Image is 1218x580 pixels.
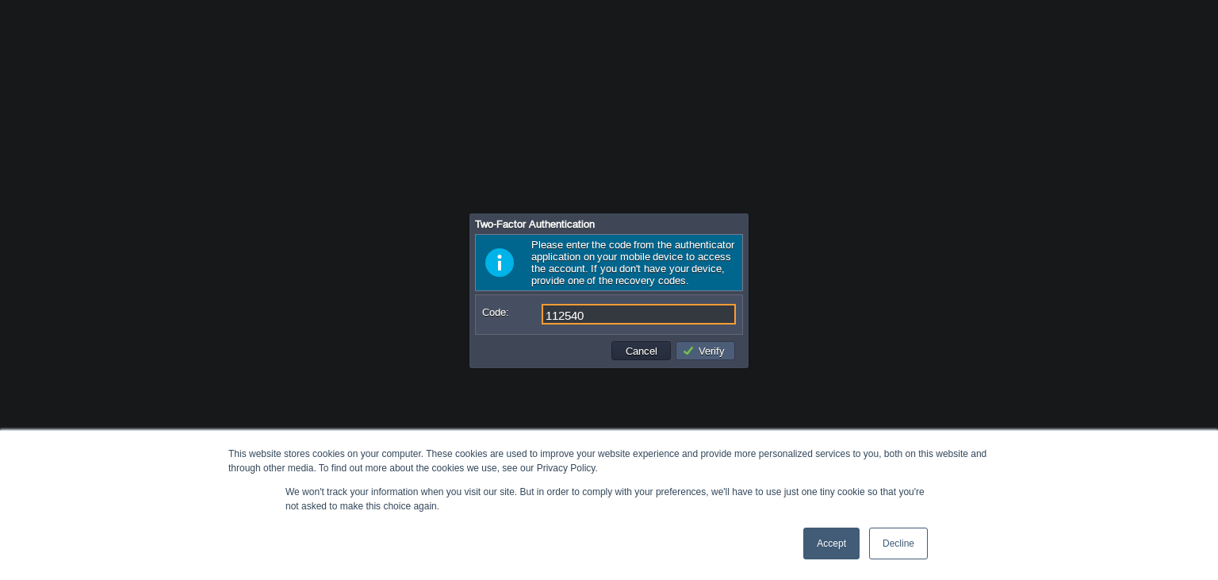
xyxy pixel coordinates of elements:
[682,344,730,358] button: Verify
[228,447,990,475] div: This website stores cookies on your computer. These cookies are used to improve your website expe...
[869,528,928,559] a: Decline
[803,528,860,559] a: Accept
[285,485,933,513] p: We won't track your information when you visit our site. But in order to comply with your prefere...
[475,234,743,291] div: Please enter the code from the authenticator application on your mobile device to access the acco...
[475,218,595,230] span: Two-Factor Authentication
[482,304,540,321] label: Code:
[621,344,662,358] button: Cancel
